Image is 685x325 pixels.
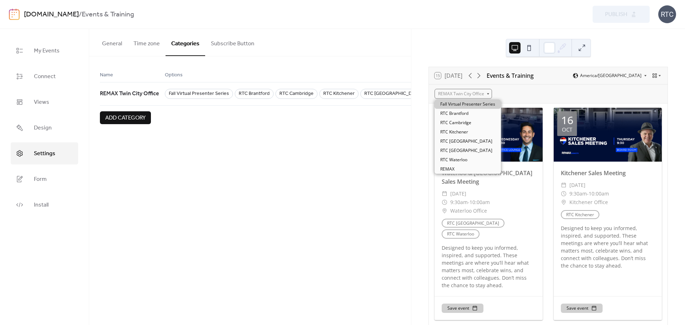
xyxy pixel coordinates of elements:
span: - [468,198,470,207]
div: Kitchener Sales Meeting [554,169,662,177]
b: / [79,8,82,21]
div: ​ [442,189,447,198]
span: RTC [GEOGRAPHIC_DATA] [360,89,426,99]
span: REMAX [440,166,455,172]
img: logo [9,9,20,20]
span: [DATE] [569,181,585,189]
div: ​ [561,198,567,207]
span: Fall Virtual Presenter Series [165,89,233,99]
div: Oct [562,127,572,132]
div: ​ [442,207,447,215]
a: My Events [11,40,78,62]
span: 9:30am [450,198,468,207]
span: REMAX Twin City Office [100,87,159,101]
span: RTC Brantford [235,89,274,99]
button: Add category [100,111,151,124]
button: Save event [442,304,483,313]
a: Install [11,194,78,216]
button: Time zone [128,29,166,55]
span: RTC Cambridge [440,120,471,126]
div: ​ [561,181,567,189]
span: Options [165,71,183,80]
span: Settings [34,148,55,159]
div: Designed to keep you informed, inspired, and supported. These meetings are where you’ll hear what... [435,244,543,289]
span: Views [34,97,49,108]
a: Design [11,117,78,139]
a: Views [11,91,78,113]
span: RTC [GEOGRAPHIC_DATA] [440,147,492,154]
div: Designed to keep you informed, inspired, and supported. These meetings are where you’ll hear what... [554,224,662,269]
b: Events & Training [82,8,134,21]
div: ​ [442,198,447,207]
button: Subscribe Button [205,29,260,55]
span: Add category [105,114,146,122]
span: 9:30am [569,189,587,198]
div: Waterloo & [GEOGRAPHIC_DATA] Sales Meeting [435,169,543,186]
span: RTC Waterloo [440,157,467,163]
span: America/[GEOGRAPHIC_DATA] [580,73,641,78]
div: RTC [658,5,676,23]
span: Waterloo Office [450,207,487,215]
span: Form [34,174,47,185]
span: Kitchener Office [569,198,608,207]
span: RTC Kitchener [319,89,359,99]
div: 16 [561,115,573,126]
a: Settings [11,142,78,164]
button: General [96,29,128,55]
button: Save event [561,304,603,313]
a: Form [11,168,78,190]
span: Fall Virtual Presenter Series [440,101,495,107]
div: Events & Training [487,71,534,80]
span: Install [34,199,49,211]
span: Name [100,71,113,80]
a: [DOMAIN_NAME] [24,8,79,21]
span: My Events [34,45,60,57]
span: RTC Cambridge [275,89,318,99]
span: 10:00am [589,189,609,198]
span: [DATE] [450,189,466,198]
span: RTC [GEOGRAPHIC_DATA] [440,138,492,144]
span: RTC Kitchener [440,129,468,135]
a: Connect [11,65,78,87]
span: RTC Brantford [440,110,468,117]
span: - [587,189,589,198]
span: Design [34,122,52,134]
button: Categories [166,29,205,56]
span: 10:00am [470,198,490,207]
span: Connect [34,71,56,82]
div: ​ [561,189,567,198]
